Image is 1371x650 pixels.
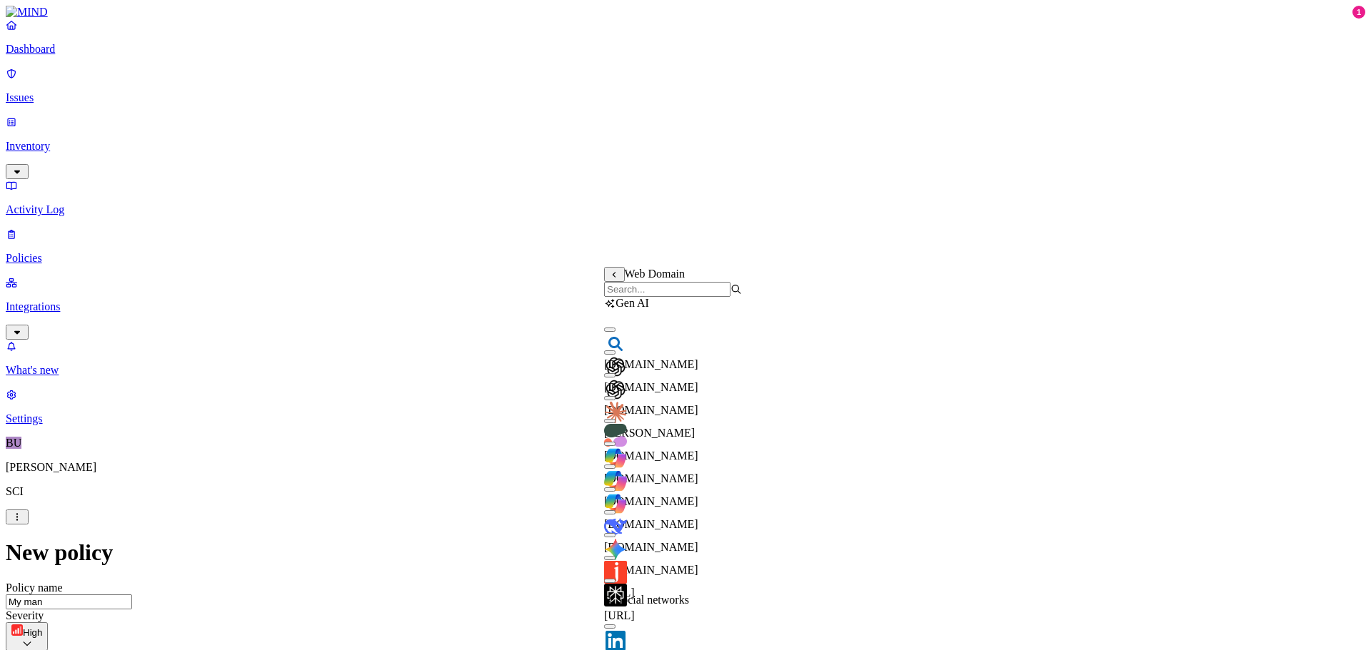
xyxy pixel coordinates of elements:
[6,340,1365,377] a: What's new
[6,485,1365,498] p: SCI
[6,582,63,594] label: Policy name
[604,469,627,492] img: copilot.microsoft.com favicon
[6,203,1365,216] p: Activity Log
[6,276,1365,337] a: Integrations
[6,594,132,609] input: name
[604,282,730,297] input: Search...
[604,447,627,469] img: copilot.cloud.microsoft favicon
[625,268,685,280] span: Web Domain
[604,492,627,515] img: m365.cloud.microsoft favicon
[6,19,1365,56] a: Dashboard
[6,140,1365,153] p: Inventory
[604,424,627,447] img: cohere.com favicon
[604,561,627,584] img: jasper.ai favicon
[604,378,627,401] img: chatgpt.com favicon
[604,401,627,424] img: claude.ai favicon
[6,6,1365,19] a: MIND
[6,43,1365,56] p: Dashboard
[6,300,1365,313] p: Integrations
[6,252,1365,265] p: Policies
[6,437,21,449] span: BU
[6,461,1365,474] p: [PERSON_NAME]
[604,515,627,538] img: deepseek.com favicon
[6,609,44,621] label: Severity
[6,116,1365,177] a: Inventory
[6,412,1365,425] p: Settings
[604,538,627,561] img: gemini.google.com favicon
[1352,6,1365,19] div: 1
[604,297,742,310] div: Gen AI
[604,584,627,606] img: perplexity.ai favicon
[6,91,1365,104] p: Issues
[604,594,742,606] div: Social networks
[6,6,48,19] img: MIND
[6,228,1365,265] a: Policies
[6,67,1365,104] a: Issues
[604,609,635,621] span: [URL]
[6,388,1365,425] a: Settings
[604,332,627,355] img: bing.com favicon
[604,355,627,378] img: chat.openai.com favicon
[6,179,1365,216] a: Activity Log
[6,539,1365,566] h1: New policy
[6,364,1365,377] p: What's new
